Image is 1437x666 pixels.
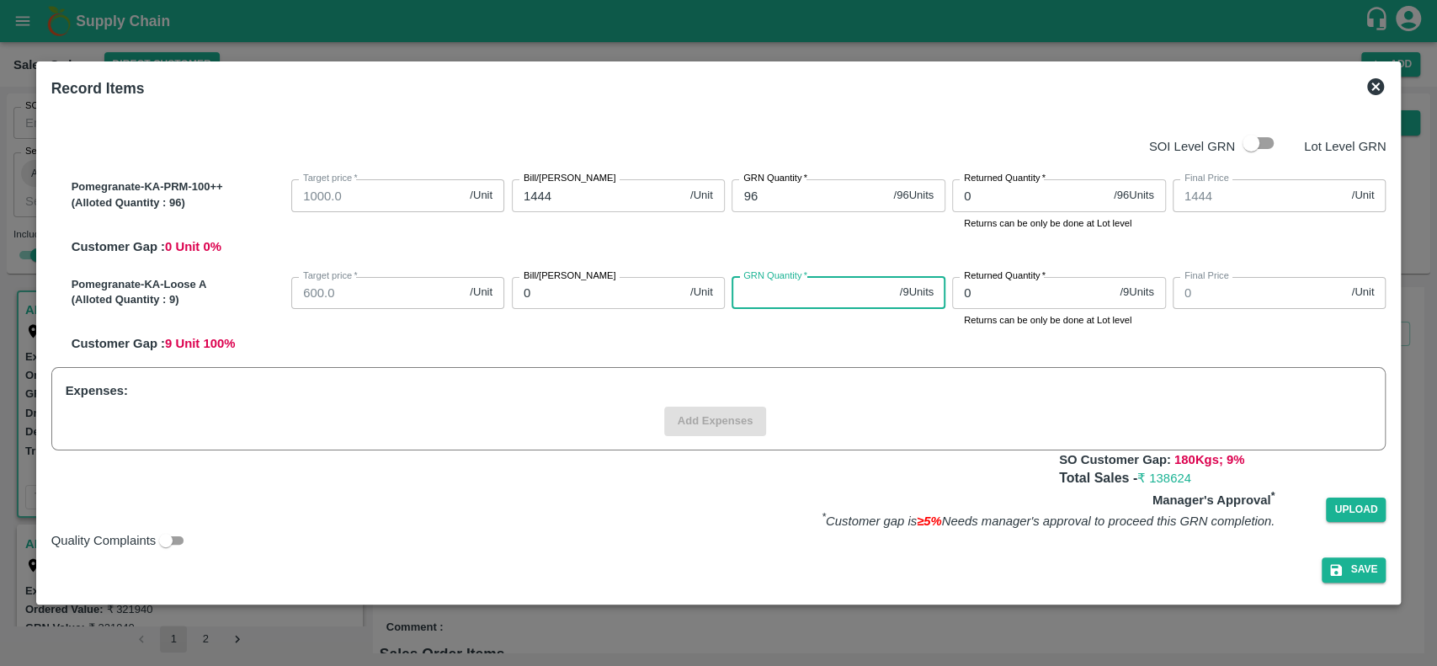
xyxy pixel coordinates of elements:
label: Returned Quantity [964,172,1046,185]
p: (Alloted Quantity : 96 ) [72,195,285,211]
label: Bill/[PERSON_NAME] [524,269,616,283]
input: Final Price [1173,179,1345,211]
span: /Unit [470,188,492,204]
span: /Unit [1352,285,1375,301]
b: Manager's Approval [1152,493,1275,507]
input: Final Price [1173,277,1345,309]
span: /Unit [1352,188,1375,204]
p: (Alloted Quantity : 9 ) [72,292,285,308]
span: / 9 Units [1120,285,1153,301]
label: GRN Quantity [743,172,807,185]
p: Lot Level GRN [1304,137,1386,156]
span: ₹ 138624 [1137,472,1191,485]
span: Customer Gap : [72,337,165,350]
p: Pomegranate-KA-PRM-100++ [72,179,285,195]
span: 180 Kgs; 9 % [1174,453,1244,466]
label: Returned Quantity [964,269,1046,283]
span: Customer Gap : [72,240,165,253]
span: 0 Unit 0 % [165,240,221,253]
i: Customer gap is Needs manager's approval to proceed this GRN completion. [822,514,1275,528]
b: Total Sales - [1059,471,1191,485]
span: /Unit [690,188,713,204]
label: Final Price [1184,269,1229,283]
input: 0 [952,179,1107,211]
label: GRN Quantity [743,269,807,283]
input: 0 [952,277,1113,309]
span: / 96 Units [893,188,934,204]
span: /Unit [470,285,492,301]
label: Target price [303,172,358,185]
span: / 9 Units [900,285,934,301]
p: SOI Level GRN [1149,137,1235,156]
label: Final Price [1184,172,1229,185]
input: 0.0 [291,277,463,309]
span: ≥5% [917,514,942,528]
span: 9 Unit 100 % [165,337,235,350]
b: Record Items [51,80,145,97]
span: Quality Complaints [51,531,157,550]
span: Upload [1326,498,1386,522]
p: Returns can be only be done at Lot level [964,216,1154,231]
label: Target price [303,269,358,283]
input: 0.0 [291,179,463,211]
span: / 96 Units [1114,188,1154,204]
b: SO Customer Gap: [1059,453,1171,466]
p: Pomegranate-KA-Loose A [72,277,285,293]
p: Returns can be only be done at Lot level [964,312,1154,328]
span: Expenses: [66,384,128,397]
span: /Unit [690,285,713,301]
label: Bill/[PERSON_NAME] [524,172,616,185]
button: Save [1322,557,1386,582]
